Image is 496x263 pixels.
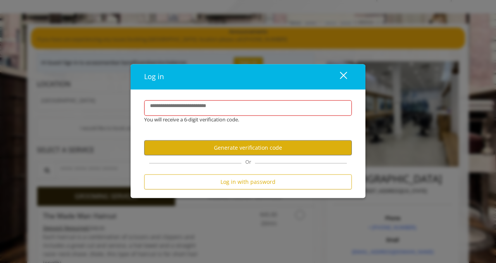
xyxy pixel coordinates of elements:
[241,159,255,166] span: Or
[331,71,346,83] div: close dialog
[144,175,352,190] button: Log in with password
[138,116,346,124] div: You will receive a 6-digit verification code.
[144,140,352,156] button: Generate verification code
[325,69,352,85] button: close dialog
[144,72,164,81] span: Log in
